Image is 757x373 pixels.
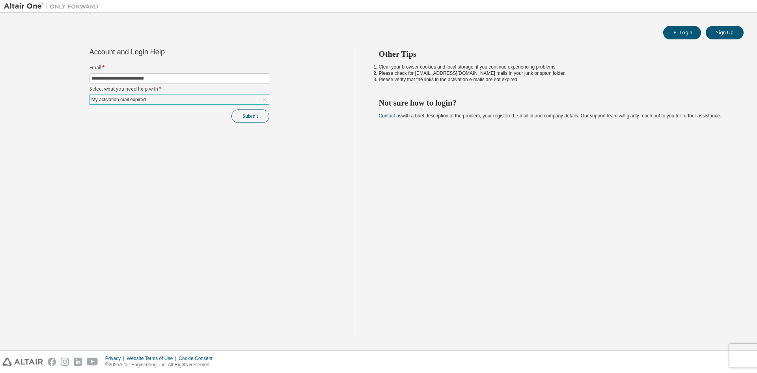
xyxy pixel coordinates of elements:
[231,109,269,123] button: Submit
[4,2,103,10] img: Altair One
[179,355,217,362] div: Cookie Consent
[74,358,82,366] img: linkedin.svg
[379,49,730,59] h2: Other Tips
[706,26,744,39] button: Sign Up
[48,358,56,366] img: facebook.svg
[105,355,127,362] div: Privacy
[61,358,69,366] img: instagram.svg
[379,76,730,83] li: Please verify that the links in the activation e-mails are not expired.
[105,362,217,368] p: © 2025 Altair Engineering, Inc. All Rights Reserved.
[127,355,179,362] div: Website Terms of Use
[89,65,269,71] label: Email
[89,49,233,55] div: Account and Login Help
[90,95,269,104] div: My activation mail expired
[89,86,269,92] label: Select what you need help with
[379,64,730,70] li: Clear your browser cookies and local storage, if you continue experiencing problems.
[87,358,98,366] img: youtube.svg
[379,70,730,76] li: Please check for [EMAIL_ADDRESS][DOMAIN_NAME] mails in your junk or spam folder.
[379,113,721,119] span: with a brief description of the problem, your registered e-mail id and company details. Our suppo...
[379,98,730,108] h2: Not sure how to login?
[2,358,43,366] img: altair_logo.svg
[90,95,147,104] div: My activation mail expired
[663,26,701,39] button: Login
[379,113,401,119] a: Contact us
